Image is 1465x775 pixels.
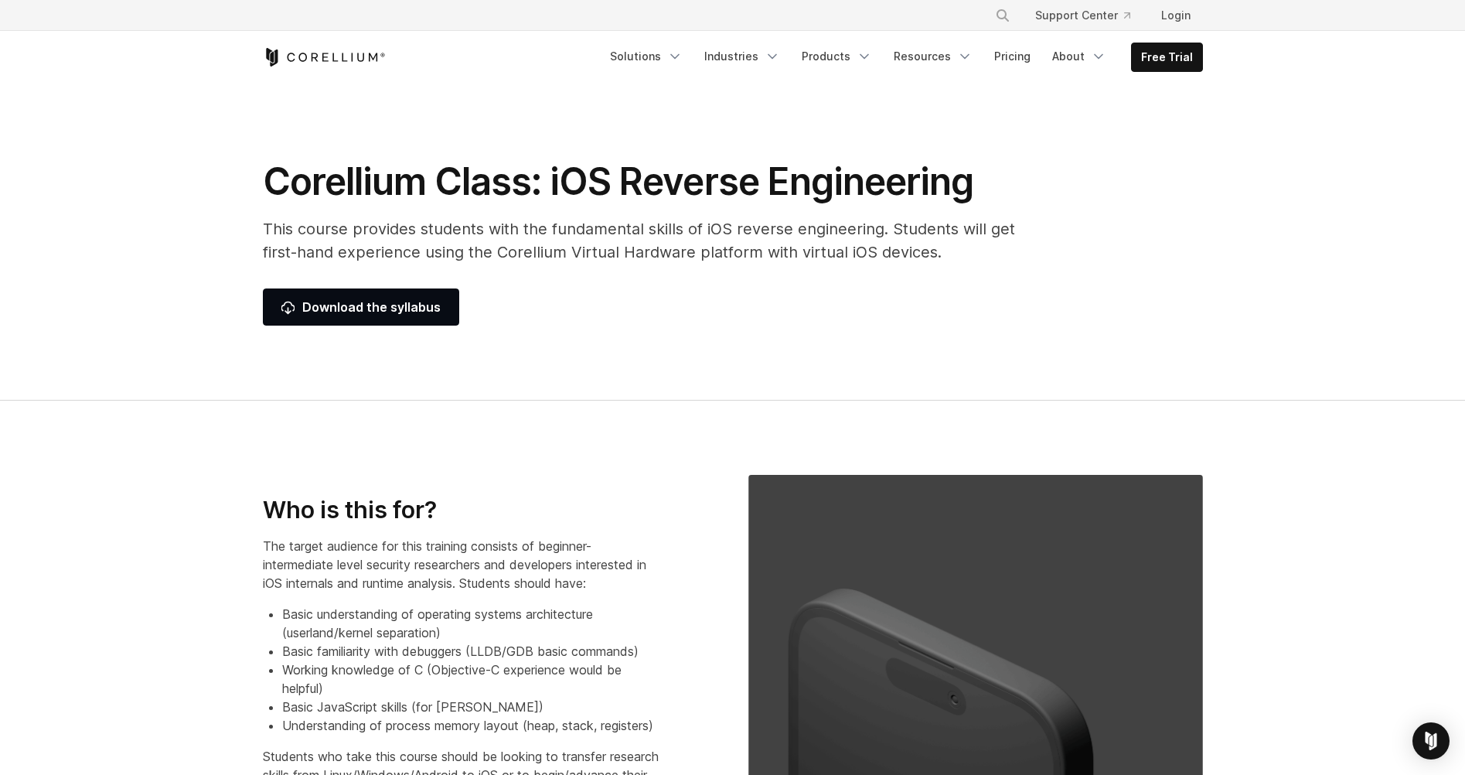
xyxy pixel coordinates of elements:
a: Support Center [1023,2,1143,29]
h1: Corellium Class: iOS Reverse Engineering [263,159,1036,205]
li: Basic familiarity with debuggers (LLDB/GDB basic commands) [282,642,659,661]
a: Download the syllabus [263,288,459,326]
p: The target audience for this training consists of beginner-intermediate level security researcher... [263,537,659,592]
a: Pricing [985,43,1040,70]
a: Industries [695,43,789,70]
a: About [1043,43,1116,70]
li: Understanding of process memory layout (heap, stack, registers) [282,716,659,735]
li: Working knowledge of C (Objective-C experience would be helpful) [282,661,659,698]
div: Navigation Menu [976,2,1203,29]
a: Corellium Home [263,48,386,67]
a: Products [792,43,881,70]
li: Basic JavaScript skills (for [PERSON_NAME]) [282,698,659,716]
a: Solutions [601,43,692,70]
a: Free Trial [1132,43,1202,71]
div: Open Intercom Messenger [1412,722,1450,760]
a: Login [1149,2,1203,29]
li: Basic understanding of operating systems architecture (userland/kernel separation) [282,605,659,642]
div: Navigation Menu [601,43,1203,72]
button: Search [989,2,1017,29]
p: This course provides students with the fundamental skills of iOS reverse engineering. Students wi... [263,217,1036,264]
span: Download the syllabus [281,298,441,316]
h3: Who is this for? [263,496,659,525]
a: Resources [884,43,982,70]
